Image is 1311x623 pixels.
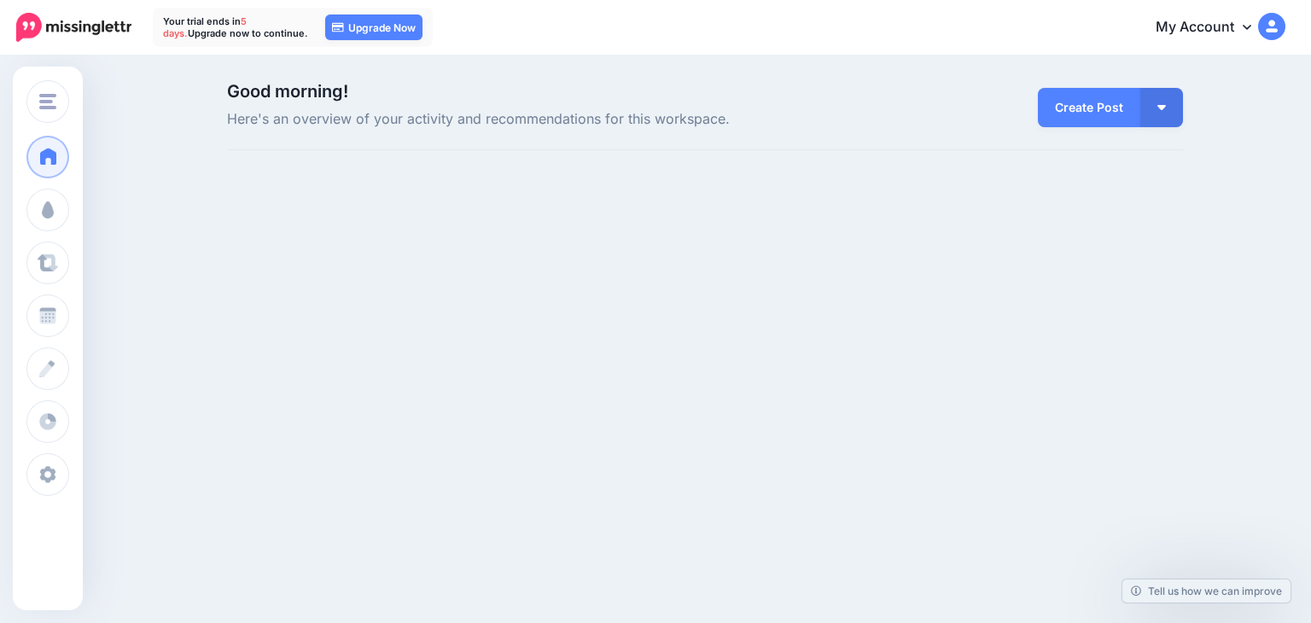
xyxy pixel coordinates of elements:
img: menu.png [39,94,56,109]
a: My Account [1139,7,1285,49]
span: 5 days. [163,15,247,39]
a: Tell us how we can improve [1122,579,1291,603]
img: arrow-down-white.png [1157,105,1166,110]
a: Upgrade Now [325,15,422,40]
span: Here's an overview of your activity and recommendations for this workspace. [227,108,856,131]
span: Good morning! [227,81,348,102]
p: Your trial ends in Upgrade now to continue. [163,15,308,39]
img: Missinglettr [16,13,131,42]
a: Create Post [1038,88,1140,127]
